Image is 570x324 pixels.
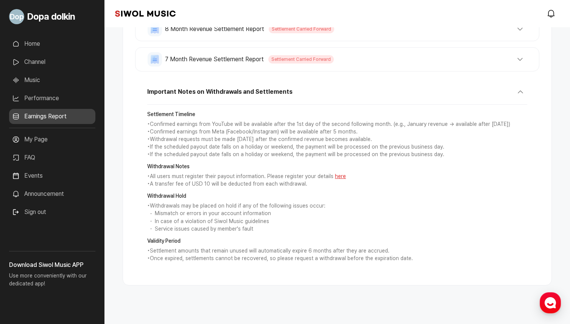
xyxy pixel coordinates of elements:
a: modal.notifications [544,6,559,21]
li: In case of a violation of Siwol Music guidelines [147,218,527,225]
h3: Download Siwol Music APP [9,260,95,270]
a: Channel [9,54,95,70]
p: • Confirmed earnings from YouTube will be available after the 1st day of the second following mon... [147,121,527,128]
p: • Once expired, settlements cannot be recovered, so please request a withdrawal before the expira... [147,255,527,262]
button: 7 Month Revenue Settlement Report Settlement Carried Forward [148,52,527,67]
span: Dopa dolkin [27,10,75,23]
p: • Settlement amounts that remain unused will automatically expire 6 months after they are accrued. [147,247,527,255]
span: Settings [112,251,131,257]
strong: Withdrawal Hold [147,192,527,200]
button: 8 Month Revenue Settlement Report Settlement Carried Forward [148,22,527,36]
a: Music [9,73,95,88]
a: Home [2,240,50,259]
li: Service issues caused by member's fault [147,225,527,233]
p: • Withdrawals may be placed on hold if any of the following issues occur: [147,202,527,210]
a: here [335,173,346,179]
strong: Withdrawal Notes [147,163,527,171]
span: Messages [63,251,85,257]
strong: Settlement Timeline [147,111,527,118]
span: 8 Month Revenue Settlement Report [165,25,264,34]
p: Use more conveniently with our dedicated app! [9,270,95,294]
p: • A transfer fee of USD 10 will be deducted from each withdrawal. [147,180,527,188]
span: Important Notes on Withdrawals and Settlements [147,87,292,96]
button: Important Notes on Withdrawals and Settlements [147,85,527,105]
a: My Page [9,132,95,147]
a: Messages [50,240,98,259]
span: Settlement Carried Forward [269,25,334,33]
a: Settings [98,240,145,259]
p: • Withdrawal requests must be made [DATE] after the confirmed revenue becomes available. [147,136,527,143]
a: Events [9,168,95,183]
a: Home [9,36,95,51]
p: • If the scheduled payout date falls on a holiday or weekend, the payment will be processed on th... [147,151,527,158]
a: Earnings Report [9,109,95,124]
li: Mismatch or errors in your account information [147,210,527,217]
strong: Validity Period [147,237,527,245]
p: • Confirmed earnings from Meta (Facebook/Instagram) will be available after 5 months. [147,128,527,136]
span: 7 Month Revenue Settlement Report [165,55,264,64]
p: • All users must register their payout information. Please register your details [147,173,527,180]
button: Sign out [9,205,49,220]
a: FAQ [9,150,95,165]
span: Settlement Carried Forward [268,55,334,64]
a: Announcement [9,186,95,202]
a: Go to My Profile [9,6,95,27]
span: Home [19,251,33,257]
p: • If the scheduled payout date falls on a holiday or weekend, the payment will be processed on th... [147,143,527,151]
a: Performance [9,91,95,106]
